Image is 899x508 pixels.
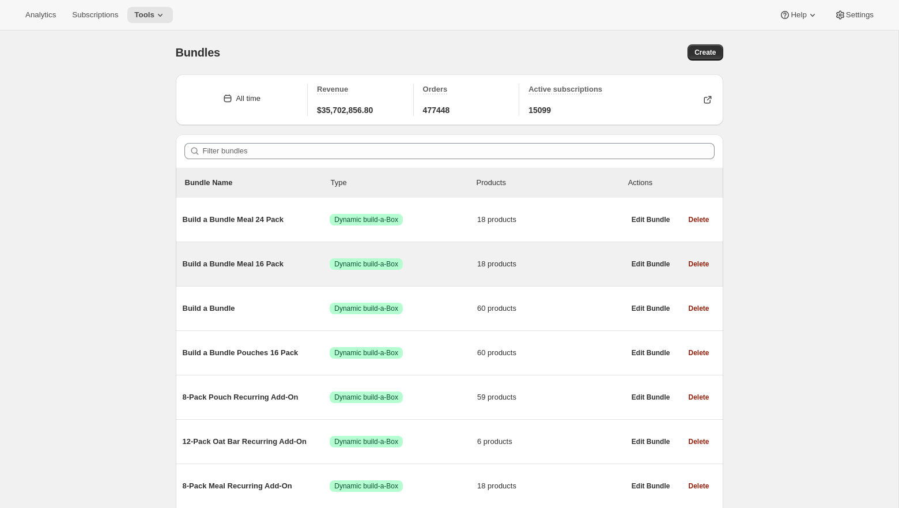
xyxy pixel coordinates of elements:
[632,304,670,313] span: Edit Bundle
[203,143,715,159] input: Filter bundles
[828,7,881,23] button: Settings
[183,480,330,492] span: 8-Pack Meal Recurring Add-On
[632,481,670,491] span: Edit Bundle
[477,258,625,270] span: 18 products
[681,256,716,272] button: Delete
[317,104,373,116] span: $35,702,856.80
[688,437,709,446] span: Delete
[688,481,709,491] span: Delete
[632,437,670,446] span: Edit Bundle
[185,177,331,189] p: Bundle Name
[625,256,677,272] button: Edit Bundle
[625,478,677,494] button: Edit Bundle
[65,7,125,23] button: Subscriptions
[625,434,677,450] button: Edit Bundle
[317,85,348,93] span: Revenue
[183,214,330,225] span: Build a Bundle Meal 24 Pack
[183,258,330,270] span: Build a Bundle Meal 16 Pack
[625,212,677,228] button: Edit Bundle
[688,44,723,61] button: Create
[632,215,670,224] span: Edit Bundle
[334,304,398,313] span: Dynamic build-a-Box
[681,212,716,228] button: Delete
[628,177,714,189] div: Actions
[846,10,874,20] span: Settings
[236,93,260,104] div: All time
[477,480,625,492] span: 18 products
[18,7,63,23] button: Analytics
[688,393,709,402] span: Delete
[681,300,716,317] button: Delete
[477,303,625,314] span: 60 products
[625,389,677,405] button: Edit Bundle
[334,437,398,446] span: Dynamic build-a-Box
[528,104,551,116] span: 15099
[334,393,398,402] span: Dynamic build-a-Box
[127,7,173,23] button: Tools
[183,347,330,359] span: Build a Bundle Pouches 16 Pack
[681,434,716,450] button: Delete
[791,10,806,20] span: Help
[334,215,398,224] span: Dynamic build-a-Box
[176,46,221,59] span: Bundles
[183,392,330,403] span: 8-Pack Pouch Recurring Add-On
[528,85,602,93] span: Active subscriptions
[625,300,677,317] button: Edit Bundle
[477,436,625,447] span: 6 products
[477,392,625,403] span: 59 products
[134,10,154,20] span: Tools
[423,85,448,93] span: Orders
[632,393,670,402] span: Edit Bundle
[688,215,709,224] span: Delete
[772,7,825,23] button: Help
[688,259,709,269] span: Delete
[688,304,709,313] span: Delete
[25,10,56,20] span: Analytics
[632,259,670,269] span: Edit Bundle
[632,348,670,358] span: Edit Bundle
[334,481,398,491] span: Dynamic build-a-Box
[681,478,716,494] button: Delete
[477,177,622,189] div: Products
[183,436,330,447] span: 12-Pack Oat Bar Recurring Add-On
[331,177,477,189] div: Type
[681,345,716,361] button: Delete
[681,389,716,405] button: Delete
[477,347,625,359] span: 60 products
[423,104,450,116] span: 477448
[334,348,398,358] span: Dynamic build-a-Box
[72,10,118,20] span: Subscriptions
[183,303,330,314] span: Build a Bundle
[625,345,677,361] button: Edit Bundle
[477,214,625,225] span: 18 products
[334,259,398,269] span: Dynamic build-a-Box
[694,48,716,57] span: Create
[688,348,709,358] span: Delete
